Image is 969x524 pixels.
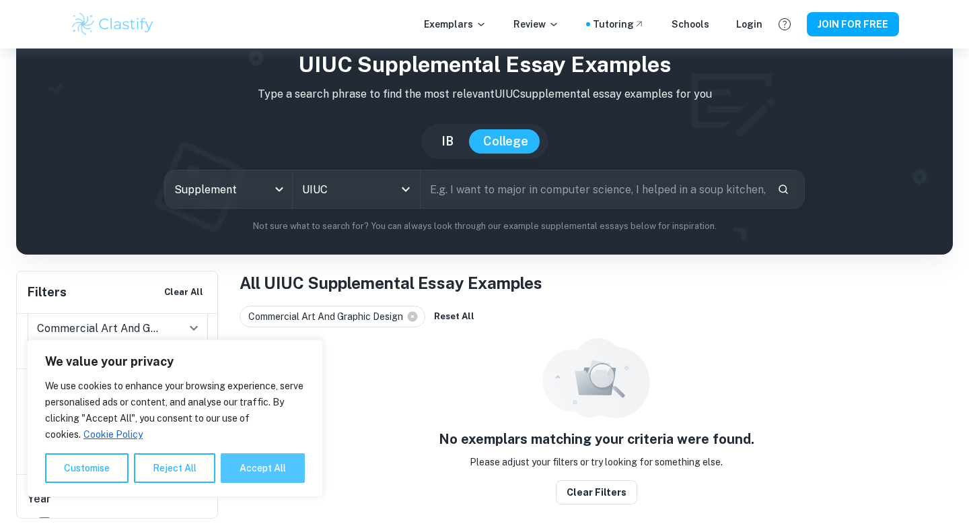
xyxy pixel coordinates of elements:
p: We use cookies to enhance your browsing experience, serve personalised ads or content, and analys... [45,378,305,443]
h1: UIUC Supplemental Essay Examples [27,48,942,81]
div: Supplement [165,170,292,208]
button: Reset All [431,306,478,327]
button: Help and Feedback [773,13,796,36]
h1: All UIUC Supplemental Essay Examples [240,271,953,295]
button: Reject All [134,453,215,483]
button: JOIN FOR FREE [807,12,899,36]
button: Search [772,178,795,201]
div: Commercial Art And Graphic Design [240,306,425,327]
a: Cookie Policy [83,428,143,440]
p: Review [513,17,559,32]
button: Clear filters [556,480,637,504]
p: We value your privacy [45,354,305,370]
button: College [470,129,542,154]
button: IB [428,129,467,154]
span: Commercial Art And Graphic Design [248,309,409,324]
p: Not sure what to search for? You can always look through our example supplemental essays below fo... [27,220,942,233]
button: Accept All [221,453,305,483]
a: Schools [672,17,709,32]
p: Type a search phrase to find the most relevant UIUC supplemental essay examples for you [27,86,942,102]
button: Clear All [161,282,207,302]
h6: Filters [28,283,67,302]
p: Please adjust your filters or try looking for something else. [470,455,723,469]
img: Clastify logo [70,11,155,38]
a: Login [736,17,762,32]
button: Open [184,319,203,337]
h6: Year [28,491,208,507]
a: Tutoring [593,17,645,32]
img: empty_state_resources.svg [542,338,650,418]
div: We value your privacy [27,339,323,497]
input: E.g. I want to major in computer science, I helped in a soup kitchen, I want to join the debate t... [421,170,766,208]
button: Customise [45,453,129,483]
p: Exemplars [424,17,487,32]
button: Open [396,180,415,199]
h5: No exemplars matching your criteria were found. [439,429,754,449]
